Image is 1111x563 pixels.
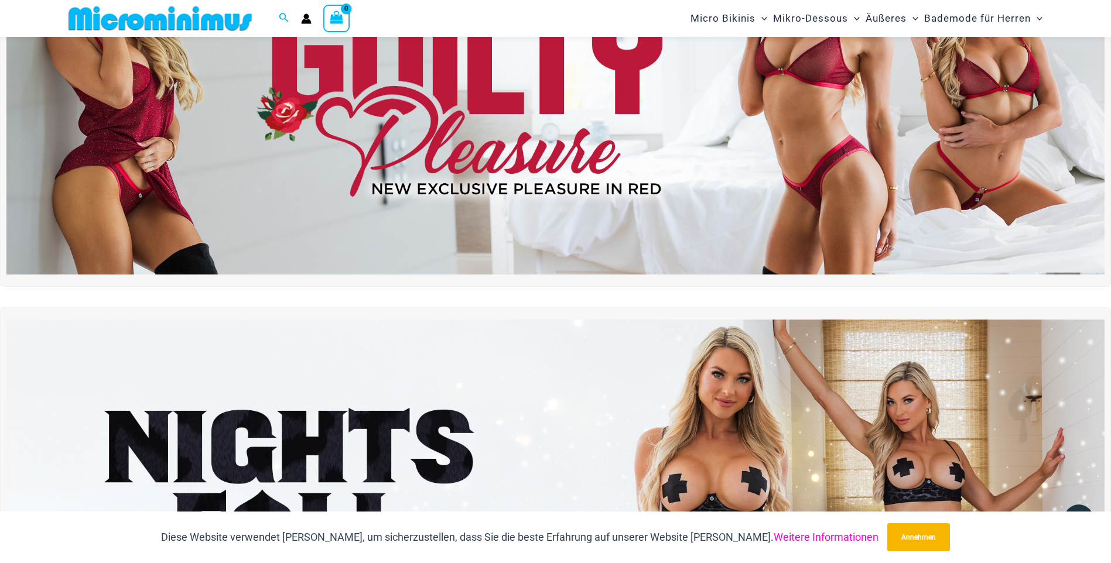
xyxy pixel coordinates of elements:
[279,11,289,26] a: Link zum Suchsymbol
[690,12,756,24] font: Micro Bikinis
[301,13,312,24] a: Link zum Kontosymbol
[64,5,257,32] img: MM SHOP LOGO FLACH
[756,4,767,33] span: Menü umschalten
[887,523,950,551] button: Annehmen
[921,4,1045,33] a: Bademode für HerrenMenu ToggleMenü umschalten
[863,4,921,33] a: ÄußeresMenu ToggleMenü umschalten
[770,4,863,33] a: Mikro-DessousMenu ToggleMenü umschalten
[161,528,878,546] p: Diese Website verwendet [PERSON_NAME], um sicherzustellen, dass Sie die beste Erfahrung auf unser...
[1031,4,1042,33] span: Menü umschalten
[924,12,1031,24] font: Bademode für Herren
[688,4,770,33] a: Micro BikinisMenu ToggleMenü umschalten
[323,5,350,32] a: Warenkorb anzeigen, leer
[774,531,878,543] a: Weitere Informationen
[773,12,848,24] font: Mikro-Dessous
[866,12,907,24] font: Äußeres
[907,4,918,33] span: Menü umschalten
[848,4,860,33] span: Menü umschalten
[686,2,1048,35] nav: Seitennavigation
